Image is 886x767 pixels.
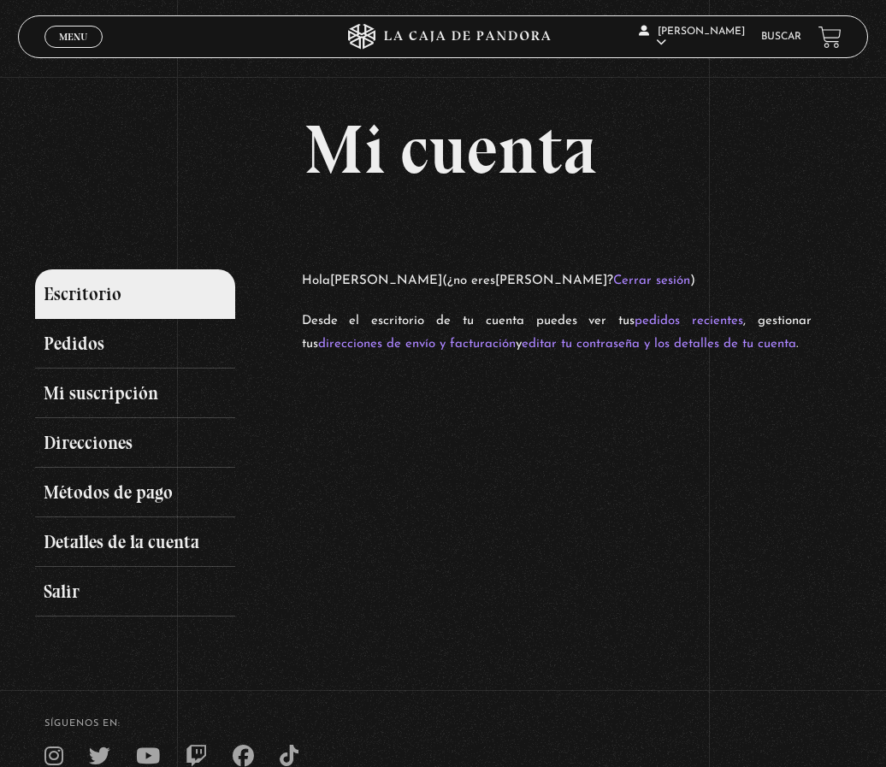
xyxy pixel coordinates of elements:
strong: [PERSON_NAME] [330,274,442,287]
a: Salir [35,567,235,617]
nav: Páginas de cuenta [35,269,285,617]
span: Menu [59,32,87,42]
h1: Mi cuenta [35,115,869,184]
a: Pedidos [35,319,235,369]
a: Direcciones [35,418,235,468]
a: pedidos recientes [635,315,743,327]
a: View your shopping cart [818,25,842,48]
a: direcciones de envío y facturación [318,338,516,351]
p: Desde el escritorio de tu cuenta puedes ver tus , gestionar tus y . [302,310,812,356]
a: editar tu contraseña y los detalles de tu cuenta [522,338,796,351]
a: Escritorio [35,269,235,319]
span: Cerrar [54,46,94,58]
p: Hola (¿no eres ? ) [302,269,812,292]
a: Detalles de la cuenta [35,517,235,567]
a: Buscar [761,32,801,42]
h4: SÍguenos en: [44,719,842,729]
a: Métodos de pago [35,468,235,517]
span: [PERSON_NAME] [639,27,745,48]
a: Mi suscripción [35,369,235,418]
a: Cerrar sesión [613,274,690,287]
strong: [PERSON_NAME] [495,274,607,287]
